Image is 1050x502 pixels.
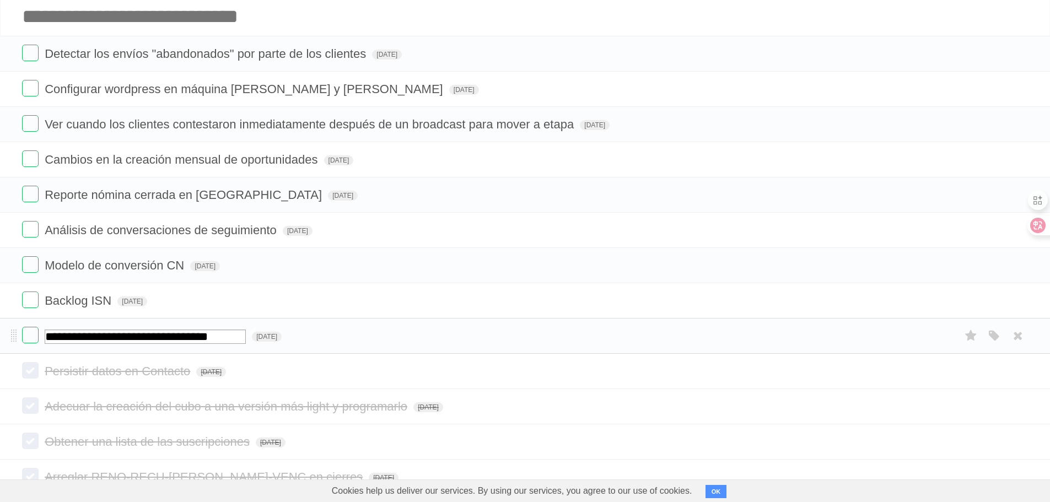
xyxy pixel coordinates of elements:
span: Ver cuando los clientes contestaron inmediatamente después de un broadcast para mover a etapa [45,117,577,131]
span: Adecuar la creación del cubo a una versión más light y programarlo [45,400,410,413]
label: Done [22,433,39,449]
span: [DATE] [324,155,354,165]
span: Modelo de conversión CN [45,258,187,272]
label: Done [22,150,39,167]
span: [DATE] [413,402,443,412]
label: Done [22,221,39,237]
span: [DATE] [369,473,399,483]
span: Cookies help us deliver our services. By using our services, you agree to our use of cookies. [321,480,703,502]
span: [DATE] [372,50,402,60]
span: [DATE] [196,367,226,377]
span: Obtener una lista de las suscripciones [45,435,252,449]
span: Backlog ISN [45,294,114,307]
label: Done [22,115,39,132]
label: Done [22,186,39,202]
label: Done [22,80,39,96]
span: Cambios en la creación mensual de oportunidades [45,153,320,166]
label: Done [22,45,39,61]
span: Arreglar RENO-RECU-[PERSON_NAME]-VENC en cierres [45,470,365,484]
span: Detectar los envíos "abandonados" por parte de los clientes [45,47,369,61]
span: [DATE] [328,191,358,201]
span: Análisis de conversaciones de seguimiento [45,223,279,237]
span: [DATE] [117,296,147,306]
button: OK [706,485,727,498]
span: [DATE] [283,226,313,236]
span: [DATE] [256,438,286,447]
span: [DATE] [252,332,282,342]
span: [DATE] [190,261,220,271]
label: Done [22,292,39,308]
label: Done [22,397,39,414]
label: Done [22,256,39,273]
label: Star task [961,327,982,345]
span: Reporte nómina cerrada en [GEOGRAPHIC_DATA] [45,188,325,202]
span: [DATE] [449,85,479,95]
label: Done [22,327,39,343]
span: Configurar wordpress en máquina [PERSON_NAME] y [PERSON_NAME] [45,82,446,96]
span: Persistir datos en Contacto [45,364,193,378]
label: Done [22,362,39,379]
span: [DATE] [580,120,610,130]
label: Done [22,468,39,484]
